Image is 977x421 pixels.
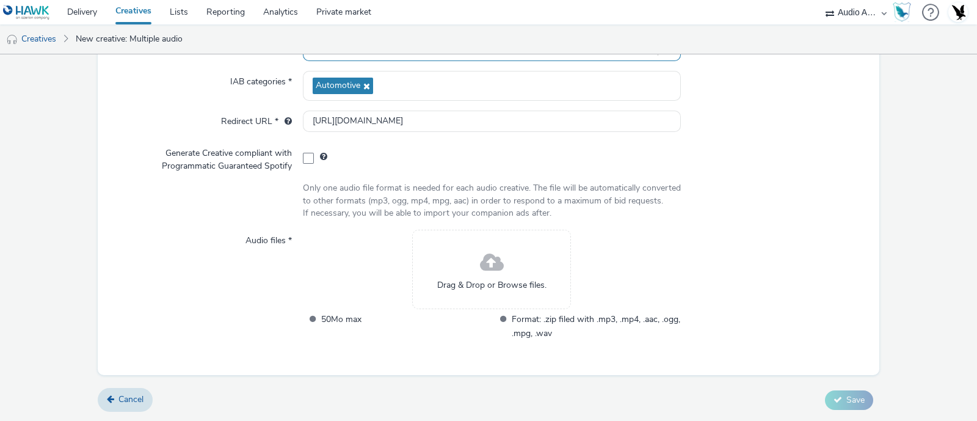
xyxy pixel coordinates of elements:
a: New creative: Multiple audio [70,24,189,54]
span: Drag & Drop or Browse files. [437,279,547,291]
a: Hawk Academy [893,2,916,22]
label: IAB categories * [225,71,297,88]
div: URL will be used as a validation URL with some SSPs and it will be the redirection URL of your cr... [278,115,292,128]
img: Account UK [949,3,967,21]
span: Cancel [118,394,143,405]
label: Redirect URL * [216,111,297,128]
div: Only one audio file format is needed for each audio creative. The file will be automatically conv... [303,182,681,219]
span: Save [846,394,865,406]
span: 50Mo max [321,312,490,340]
img: Hawk Academy [893,2,911,22]
label: Audio files * [241,230,297,247]
img: undefined Logo [3,5,50,20]
img: audio [6,34,18,46]
span: Format: .zip filed with .mp3, .mp4, .aac, .ogg, .mpg, .wav [512,312,681,340]
div: Choose 'PG Spotify' to optimise deals for Spotify. Only .mp3 and .ogg formats are supported for a... [320,151,327,163]
button: Save [825,390,873,410]
span: Automotive [316,81,360,91]
a: Cancel [98,388,153,411]
input: url... [303,111,681,132]
label: Generate Creative compliant with Programmatic Guaranteed Spotify [107,142,297,172]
